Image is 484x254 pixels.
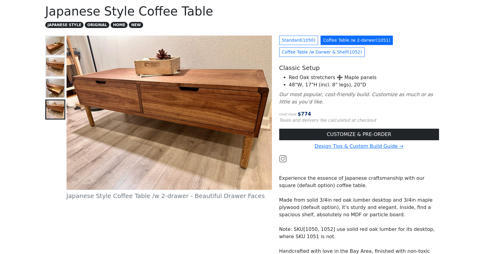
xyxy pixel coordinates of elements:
[85,22,109,28] span: ORIGINAL
[279,226,439,240] p: Note: SKU[1050, 1052] use solid red oak lumber for its desktop, where SKU 1051 is not.
[279,64,439,71] h5: Classic Setup
[289,81,439,89] li: 48"W, 17"H (incl. 8" legs), 20"D
[279,175,439,189] p: Experience the essence of Japanese craftsmanship with our square (default option) coffee table.
[279,155,287,161] a: Watch the build video or pictures on Instagram
[45,22,84,28] span: JAPANESE STYLE
[279,197,439,218] p: Made from solid 3/4in red oak lumber desktop and 3/4in maple plywood (default option), it's sturd...
[279,47,365,57] a: Coffee Table /w Darwer & Shelf(1052)
[46,100,64,119] img: Japanese Style Coffee Table /w 2-drawer - Beautiful Drawer Faces
[279,118,376,123] small: Taxes and delivery fee calculated at checkout
[279,113,297,116] small: Start from
[67,192,272,200] h5: Japanese Style Coffee Table /w 2-drawer - Beautiful Drawer Faces
[314,143,403,149] a: Design Tips & Custom Build Guide →
[279,36,318,45] a: Standard(1050)
[46,58,64,76] img: Japanese Style Coffee Table /w 2-drawer - Landscape
[111,22,128,28] span: HOME
[46,79,64,97] img: Japanese Style Coffee Table /w 2-drawer - Drawer Open
[289,74,439,81] li: Red Oak stretchers ➕ Maple panels
[297,111,311,117] span: $ 774
[279,129,439,140] a: CUSTOMIZE & PRE-ORDER
[321,36,393,45] a: Coffee Table /w 2-darwer(1051)
[46,37,64,55] img: Japanese Style Coffee Table /w 2-drawer - Front
[279,92,433,105] i: Our most popular, cost-friendly build. Customize as much or as little as you’d like.
[45,4,439,19] h1: Japanese Style Coffee Table
[129,22,143,28] span: NEW
[67,36,272,190] img: Japanese Style Coffee Table /w 2-drawer - Beautiful Drawer Faces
